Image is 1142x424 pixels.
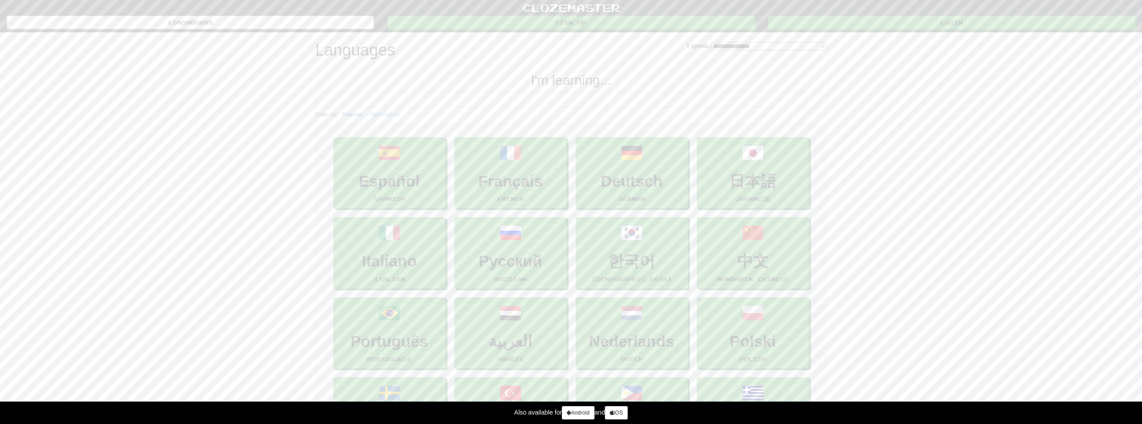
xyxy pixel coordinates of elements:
[333,217,446,288] a: ItalianoItalian
[387,16,754,29] a: Sign up
[581,173,683,190] h3: Deutsch
[333,137,446,209] a: EspañolSpanish
[591,276,672,282] small: [DEMOGRAPHIC_DATA]
[576,137,688,209] a: DeutschGerman
[621,356,643,362] small: Dutch
[768,16,1135,29] a: Login
[340,109,365,119] button: Popular
[697,297,809,369] a: PolskiPolish
[576,217,688,288] a: 한국어[DEMOGRAPHIC_DATA]
[374,196,405,202] small: Spanish
[7,16,374,29] a: dashboard
[562,406,594,420] a: Android
[717,276,789,282] small: Mandarin Chinese
[459,173,562,190] h3: Français
[697,137,809,209] a: 日本語Japanese
[333,297,446,369] a: PortuguêsPortuguese
[338,173,441,190] h3: Español
[702,333,804,350] h3: Polski
[374,276,405,282] small: Italian
[618,196,645,202] small: German
[338,333,441,350] h3: Português
[581,253,683,270] h3: 한국어
[697,217,809,288] a: 中文Mandarin Chinese
[455,297,567,369] a: العربيةArabic
[315,41,395,59] h1: Languages
[455,137,567,209] a: FrançaisFrench
[495,276,526,282] small: Russian
[605,406,628,420] a: iOS
[455,217,567,288] a: РусскийRussian
[735,196,771,202] small: Japanese
[687,41,827,50] label: I speak:
[368,109,402,119] button: Alphabetical
[315,111,338,118] small: Order by:
[711,42,827,50] select: I speak:
[497,356,524,362] small: Arabic
[576,297,688,369] a: NederlandsDutch
[702,173,804,190] h3: 日本語
[315,73,827,87] h2: I'm learning...
[367,356,412,362] small: Portuguese
[702,253,804,270] h3: 中文
[459,333,562,350] h3: العربية
[338,253,441,270] h3: Italiano
[459,253,562,270] h3: Русский
[581,333,683,350] h3: Nederlands
[497,196,524,202] small: French
[739,356,766,362] small: Polish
